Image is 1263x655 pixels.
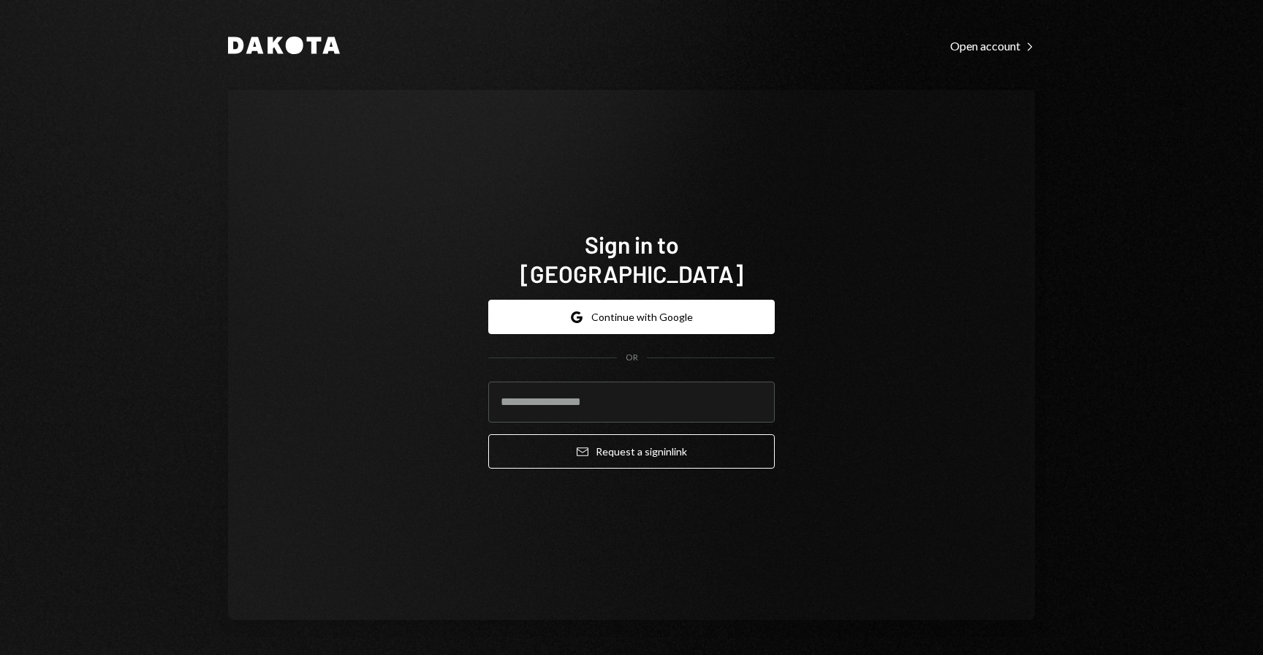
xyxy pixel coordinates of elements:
a: Open account [950,37,1035,53]
button: Request a signinlink [488,434,775,469]
button: Continue with Google [488,300,775,334]
div: OR [626,352,638,364]
div: Open account [950,39,1035,53]
h1: Sign in to [GEOGRAPHIC_DATA] [488,230,775,288]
